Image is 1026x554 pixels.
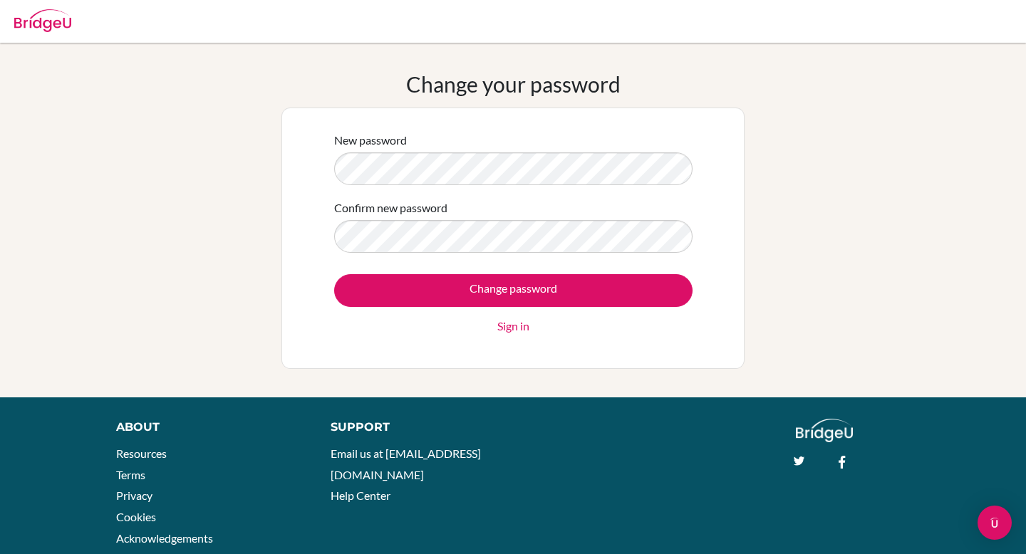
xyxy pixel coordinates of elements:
label: Confirm new password [334,199,447,216]
a: Sign in [497,318,529,335]
input: Change password [334,274,693,307]
a: Resources [116,446,167,460]
img: logo_white@2x-f4f0deed5e89b7ecb1c2cc34c3e3d731f90f0f143d5ea2071677605dd97b5244.png [796,419,854,442]
a: Acknowledgements [116,531,213,545]
a: Privacy [116,488,152,502]
a: Cookies [116,510,156,523]
label: New password [334,132,407,149]
img: Bridge-U [14,9,71,32]
a: Terms [116,468,145,481]
a: Help Center [331,488,390,502]
div: Support [331,419,499,436]
a: Email us at [EMAIL_ADDRESS][DOMAIN_NAME] [331,446,481,481]
div: Open Intercom Messenger [978,506,1012,540]
div: About [116,419,299,436]
h1: Change your password [406,71,621,97]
